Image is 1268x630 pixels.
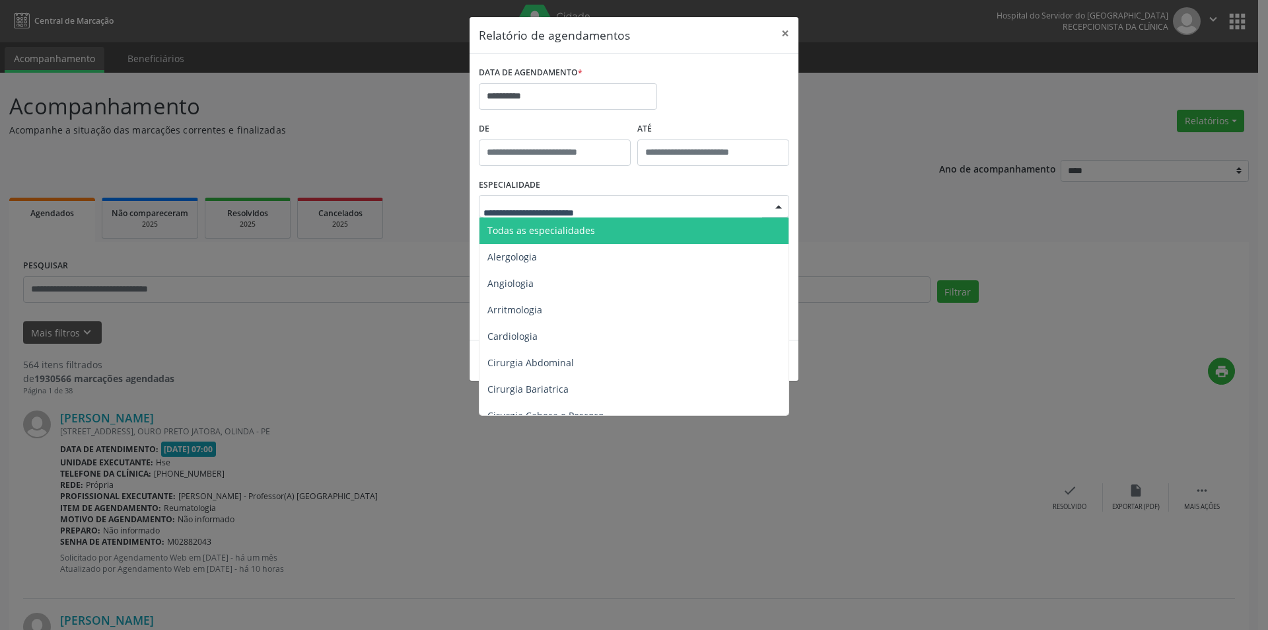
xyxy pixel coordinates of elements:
[479,63,582,83] label: DATA DE AGENDAMENTO
[487,383,569,395] span: Cirurgia Bariatrica
[487,303,542,316] span: Arritmologia
[487,251,537,263] span: Alergologia
[479,26,630,44] h5: Relatório de agendamentos
[487,356,574,369] span: Cirurgia Abdominal
[487,277,534,290] span: Angiologia
[487,330,538,342] span: Cardiologia
[637,119,789,139] label: ATÉ
[479,119,631,139] label: De
[487,409,604,422] span: Cirurgia Cabeça e Pescoço
[487,224,595,237] span: Todas as especialidades
[479,175,540,196] label: ESPECIALIDADE
[772,17,798,50] button: Close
